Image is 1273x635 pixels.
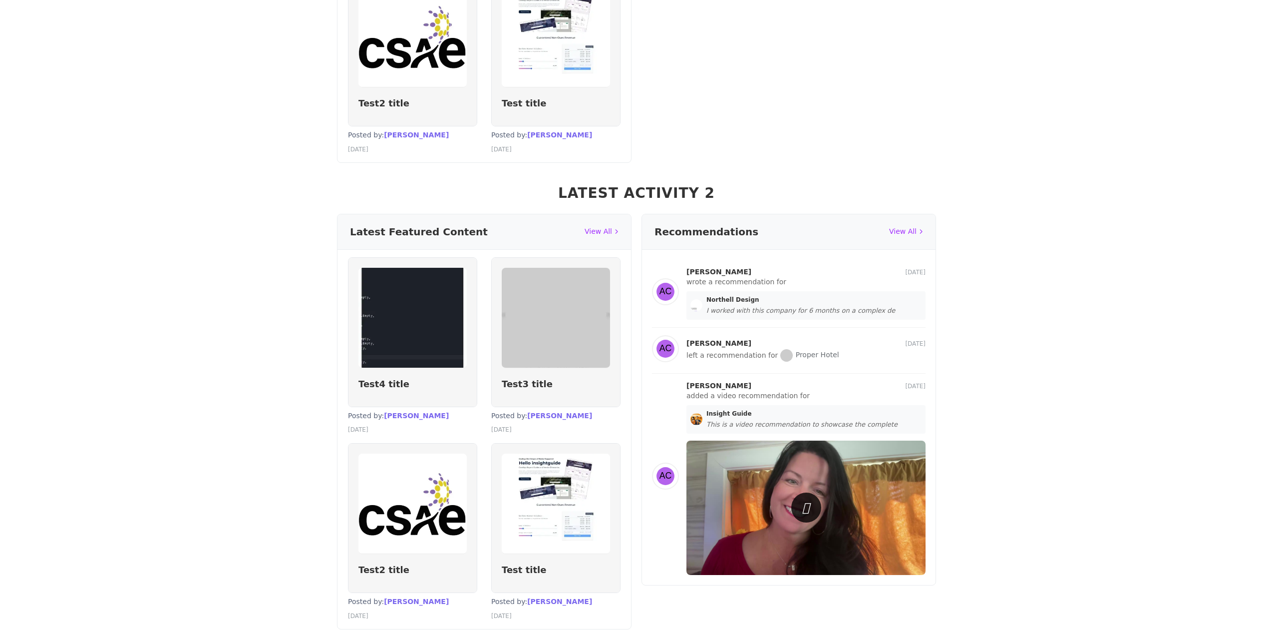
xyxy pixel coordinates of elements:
[706,306,922,315] div: I worked with this company for 6 months on a complex de
[686,267,751,277] strong: [PERSON_NAME]
[384,598,449,606] strong: [PERSON_NAME]
[384,412,449,420] strong: [PERSON_NAME]
[905,269,926,276] span: [DATE]
[358,379,409,389] a: Test4 title
[652,278,679,305] img: J C
[337,183,936,204] h2: Latest Activity 2
[491,613,512,620] span: [DATE]
[585,226,619,237] a: View All
[706,409,922,418] a: Insight Guide
[491,411,621,421] p: Posted by:
[527,598,592,606] strong: [PERSON_NAME]
[780,349,793,362] img: Proper Hotel
[527,131,592,139] strong: [PERSON_NAME]
[690,413,702,425] img: Insight Guide
[889,226,923,237] a: View All
[652,335,679,362] img: J C
[348,597,477,607] p: Posted by:
[502,268,610,368] img: Test3 title
[686,351,778,359] span: left a recommendation for
[384,131,449,139] strong: [PERSON_NAME]
[502,379,553,389] a: Test3 title
[502,98,546,108] a: Test title
[348,146,368,153] span: [DATE]
[491,597,621,607] p: Posted by:
[690,299,702,311] img: Northell Design
[905,340,926,347] span: [DATE]
[502,565,546,575] a: Test title
[905,383,926,390] span: [DATE]
[350,224,488,239] h3: Latest Featured Content
[358,565,409,575] a: Test2 title
[502,454,610,554] img: Test title
[348,130,477,140] p: Posted by:
[527,412,592,420] strong: [PERSON_NAME]
[348,613,368,620] span: [DATE]
[706,420,922,429] div: This is a video recommendation to showcase the complete
[491,146,512,153] span: [DATE]
[348,411,477,421] p: Posted by:
[358,98,409,108] a: Test2 title
[780,351,839,359] a: Proper Hotel
[652,463,679,490] img: J C
[686,392,810,400] span: added a video recommendation for
[686,441,926,575] img: video thumbnail
[686,381,751,391] strong: [PERSON_NAME]
[491,130,621,140] p: Posted by:
[706,295,922,304] a: Northell Design
[686,339,751,348] strong: [PERSON_NAME]
[686,278,786,286] span: wrote a recommendation for
[358,268,467,368] img: Test4 title
[358,454,467,554] img: Test2 title
[491,426,512,433] span: [DATE]
[654,224,758,239] h3: Recommendations
[348,426,368,433] span: [DATE]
